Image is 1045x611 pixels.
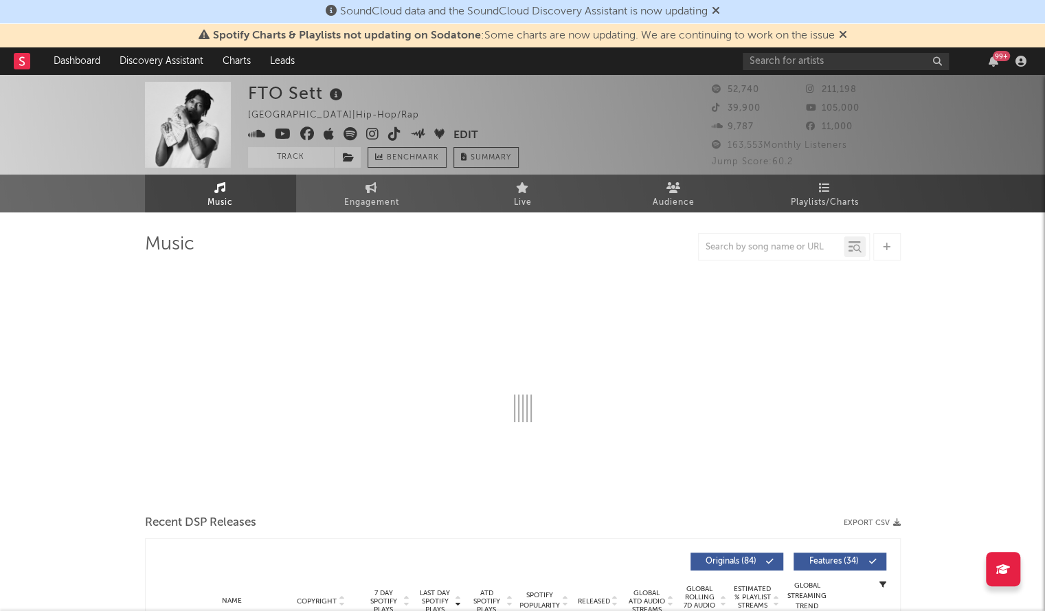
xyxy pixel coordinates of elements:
span: Copyright [297,597,337,606]
span: 52,740 [712,85,759,94]
span: Recent DSP Releases [145,515,256,531]
span: SoundCloud data and the SoundCloud Discovery Assistant is now updating [340,6,708,17]
input: Search by song name or URL [699,242,844,253]
button: Originals(84) [690,553,783,570]
div: Name [187,596,277,606]
span: Playlists/Charts [791,195,859,211]
a: Discovery Assistant [110,47,213,75]
button: Edit [453,127,478,144]
span: Spotify Popularity [519,590,560,611]
span: 163,553 Monthly Listeners [712,141,847,150]
button: Features(34) [794,553,886,570]
span: Benchmark [387,150,439,166]
a: Charts [213,47,260,75]
a: Live [447,175,598,212]
div: [GEOGRAPHIC_DATA] | Hip-Hop/Rap [248,107,435,124]
span: Summary [471,154,511,162]
div: 99 + [993,51,1010,61]
span: Originals ( 84 ) [699,557,763,566]
input: Search for artists [743,53,949,70]
span: 11,000 [806,122,853,131]
span: Music [207,195,233,211]
button: Export CSV [844,519,901,527]
button: Summary [453,147,519,168]
span: 39,900 [712,104,761,113]
span: Released [578,597,610,606]
button: Track [248,147,334,168]
a: Engagement [296,175,447,212]
div: FTO Sett [248,82,346,104]
span: Engagement [344,195,399,211]
a: Playlists/Charts [750,175,901,212]
span: 211,198 [806,85,857,94]
span: Live [514,195,532,211]
span: Features ( 34 ) [802,557,866,566]
span: Audience [653,195,695,211]
span: Dismiss [712,6,720,17]
span: Dismiss [839,30,847,41]
a: Benchmark [368,147,447,168]
button: 99+ [989,56,998,67]
a: Leads [260,47,304,75]
span: 9,787 [712,122,754,131]
span: Jump Score: 60.2 [712,157,793,166]
span: : Some charts are now updating. We are continuing to work on the issue [213,30,835,41]
span: 105,000 [806,104,859,113]
span: Spotify Charts & Playlists not updating on Sodatone [213,30,481,41]
a: Music [145,175,296,212]
a: Dashboard [44,47,110,75]
a: Audience [598,175,750,212]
